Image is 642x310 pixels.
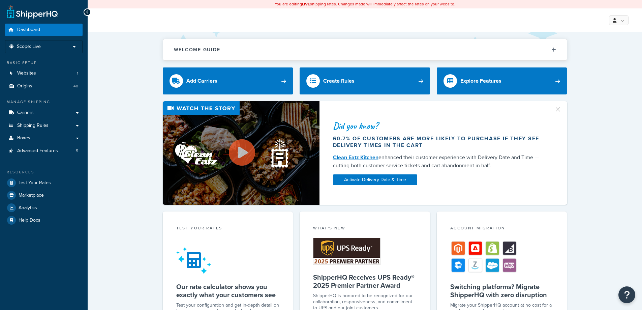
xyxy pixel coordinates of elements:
button: Welcome Guide [163,39,567,60]
a: Explore Features [437,67,567,94]
span: 48 [73,83,78,89]
div: Account Migration [450,225,554,233]
div: Did you know? [333,121,546,131]
a: Add Carriers [163,67,293,94]
div: Test your rates [176,225,280,233]
a: Create Rules [300,67,430,94]
div: Explore Features [460,76,501,86]
a: Boxes [5,132,83,144]
a: Carriers [5,107,83,119]
a: Marketplace [5,189,83,201]
li: Origins [5,80,83,92]
b: LIVE [302,1,310,7]
a: Clean Eatz Kitchen [333,153,378,161]
a: Shipping Rules [5,119,83,132]
span: Carriers [17,110,34,116]
span: Test Your Rates [19,180,51,186]
div: enhanced their customer experience with Delivery Date and Time — cutting both customer service ti... [333,153,546,170]
span: Advanced Features [17,148,58,154]
a: Origins48 [5,80,83,92]
li: Websites [5,67,83,80]
a: Advanced Features5 [5,145,83,157]
button: Open Resource Center [618,286,635,303]
span: 1 [77,71,78,76]
span: Origins [17,83,32,89]
a: Websites1 [5,67,83,80]
div: Basic Setup [5,60,83,66]
a: Help Docs [5,214,83,226]
a: Test Your Rates [5,177,83,189]
a: Dashboard [5,24,83,36]
span: Boxes [17,135,30,141]
a: Activate Delivery Date & Time [333,174,417,185]
div: Manage Shipping [5,99,83,105]
h2: Welcome Guide [174,47,220,52]
span: Analytics [19,205,37,211]
h5: ShipperHQ Receives UPS Ready® 2025 Premier Partner Award [313,273,417,289]
h5: Our rate calculator shows you exactly what your customers see [176,283,280,299]
h5: Switching platforms? Migrate ShipperHQ with zero disruption [450,283,554,299]
div: What's New [313,225,417,233]
span: Dashboard [17,27,40,33]
div: Create Rules [323,76,355,86]
div: Resources [5,169,83,175]
span: 5 [76,148,78,154]
div: Add Carriers [186,76,217,86]
li: Advanced Features [5,145,83,157]
span: Marketplace [19,193,44,198]
span: Help Docs [19,218,40,223]
span: Shipping Rules [17,123,49,129]
a: Analytics [5,202,83,214]
span: Websites [17,71,36,76]
div: 60.7% of customers are more likely to purchase if they see delivery times in the cart [333,135,546,149]
img: Video thumbnail [163,101,319,205]
span: Scope: Live [17,44,41,50]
